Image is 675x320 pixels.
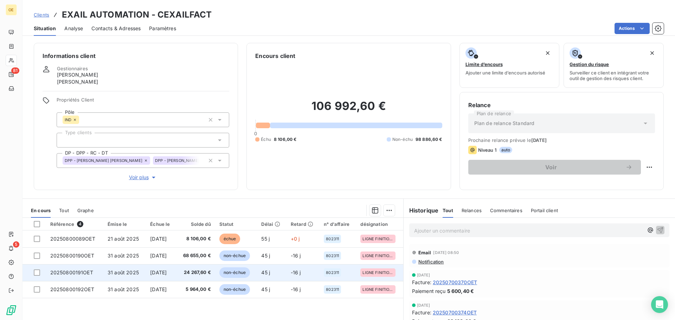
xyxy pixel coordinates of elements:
[615,23,650,34] button: Actions
[6,305,17,316] img: Logo LeanPay
[219,267,250,278] span: non-échue
[34,25,56,32] span: Situation
[433,279,477,286] span: 20250700370OET
[79,117,85,123] input: Ajouter une valeur
[108,221,142,227] div: Émise le
[11,67,19,74] span: 81
[65,118,71,122] span: IND
[362,237,393,241] span: LIGNE FINITION BARQUES A320
[261,286,270,292] span: 45 j
[465,61,503,67] span: Limite d’encours
[254,131,257,136] span: 0
[490,208,522,213] span: Commentaires
[261,269,270,275] span: 45 j
[326,237,339,241] span: 802311
[360,221,399,227] div: désignation
[149,25,176,32] span: Paramètres
[6,4,17,15] div: OE
[180,221,211,227] div: Solde dû
[150,221,172,227] div: Échue le
[468,160,641,175] button: Voir
[433,250,459,255] span: [DATE] 08:50
[474,120,535,127] span: Plan de relance Standard
[261,136,271,143] span: Échu
[412,287,446,295] span: Paiement reçu
[63,137,68,143] input: Ajouter une valeur
[478,147,496,153] span: Niveau 1
[443,208,453,213] span: Tout
[50,221,99,227] div: Référence
[108,269,139,275] span: 31 août 2025
[291,269,301,275] span: -16 j
[180,269,211,276] span: 24 267,60 €
[362,270,393,275] span: LIGNE FINITION BARQUES A320
[219,284,250,295] span: non-échue
[108,286,139,292] span: 31 août 2025
[57,97,229,107] span: Propriétés Client
[531,208,558,213] span: Portail client
[199,157,205,164] input: Ajouter une valeur
[59,208,69,213] span: Tout
[418,250,431,255] span: Email
[291,236,300,242] span: +0 j
[62,8,212,21] h3: EXAIL AUTOMATION - CEXAILFACT
[129,174,157,181] span: Voir plus
[417,303,430,307] span: [DATE]
[412,279,431,286] span: Facture :
[392,136,413,143] span: Non-échu
[155,158,199,163] span: DPP - [PERSON_NAME]
[65,158,142,163] span: DPP - [PERSON_NAME] [PERSON_NAME]
[433,309,477,316] span: 20250700374OET
[570,61,609,67] span: Gestion du risque
[326,254,339,258] span: 802311
[57,174,229,181] button: Voir plus
[499,147,513,153] span: auto
[412,309,431,316] span: Facture :
[57,78,98,85] span: [PERSON_NAME]
[77,208,94,213] span: Graphe
[362,287,393,292] span: LIGNE FINITION BARQUES A320
[91,25,141,32] span: Contacts & Adresses
[291,253,301,259] span: -16 j
[219,234,240,244] span: échue
[255,99,442,120] h2: 106 992,60 €
[219,221,253,227] div: Statut
[261,253,270,259] span: 45 j
[261,236,270,242] span: 55 j
[564,43,664,88] button: Gestion du risqueSurveiller ce client en intégrant votre outil de gestion des risques client.
[459,43,560,88] button: Limite d’encoursAjouter une limite d’encours autorisé
[291,221,315,227] div: Retard
[150,253,167,259] span: [DATE]
[64,25,83,32] span: Analyse
[416,136,442,143] span: 98 886,60 €
[261,221,282,227] div: Délai
[404,206,439,215] h6: Historique
[108,236,139,242] span: 21 août 2025
[180,235,211,242] span: 8 106,00 €
[50,269,93,275] span: 20250800191OET
[447,287,474,295] span: 5 600,40 €
[531,137,547,143] span: [DATE]
[468,101,655,109] h6: Relance
[570,70,658,81] span: Surveiller ce client en intégrant votre outil de gestion des risques client.
[34,12,49,18] span: Clients
[43,52,229,60] h6: Informations client
[324,221,352,227] div: n° d'affaire
[57,71,98,78] span: [PERSON_NAME]
[34,11,49,18] a: Clients
[362,254,393,258] span: LIGNE FINITION BARQUES A320
[50,236,95,242] span: 20250800089OET
[326,287,339,292] span: 802311
[13,241,19,248] span: 5
[462,208,482,213] span: Relances
[180,286,211,293] span: 5 964,00 €
[57,66,88,71] span: Gestionnaires
[31,208,51,213] span: En cours
[150,286,167,292] span: [DATE]
[417,273,430,277] span: [DATE]
[274,136,297,143] span: 8 106,00 €
[468,137,655,143] span: Prochaine relance prévue le
[77,221,83,227] span: 4
[50,253,94,259] span: 20250800190OET
[326,270,339,275] span: 802311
